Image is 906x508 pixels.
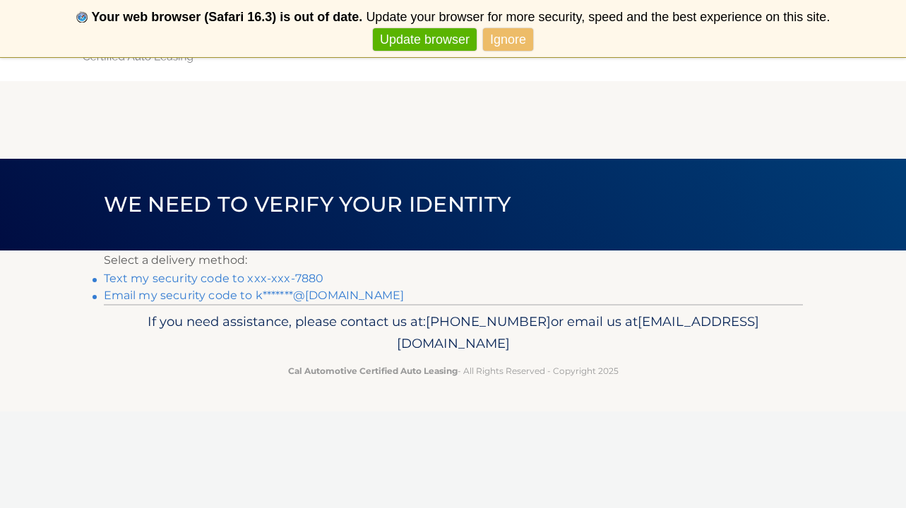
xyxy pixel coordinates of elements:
strong: Cal Automotive Certified Auto Leasing [288,365,458,376]
p: Select a delivery method: [104,250,803,270]
span: We need to verify your identity [104,191,511,217]
a: Ignore [483,28,533,52]
p: If you need assistance, please contact us at: or email us at [113,310,794,356]
a: Update browser [373,28,477,52]
b: Your web browser (Safari 16.3) is out of date. [92,10,363,24]
a: Email my security code to k*******@[DOMAIN_NAME] [104,289,405,302]
span: [PHONE_NUMBER] [426,313,551,329]
p: - All Rights Reserved - Copyright 2025 [113,363,794,378]
span: Update your browser for more security, speed and the best experience on this site. [366,10,830,24]
a: Text my security code to xxx-xxx-7880 [104,272,324,285]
